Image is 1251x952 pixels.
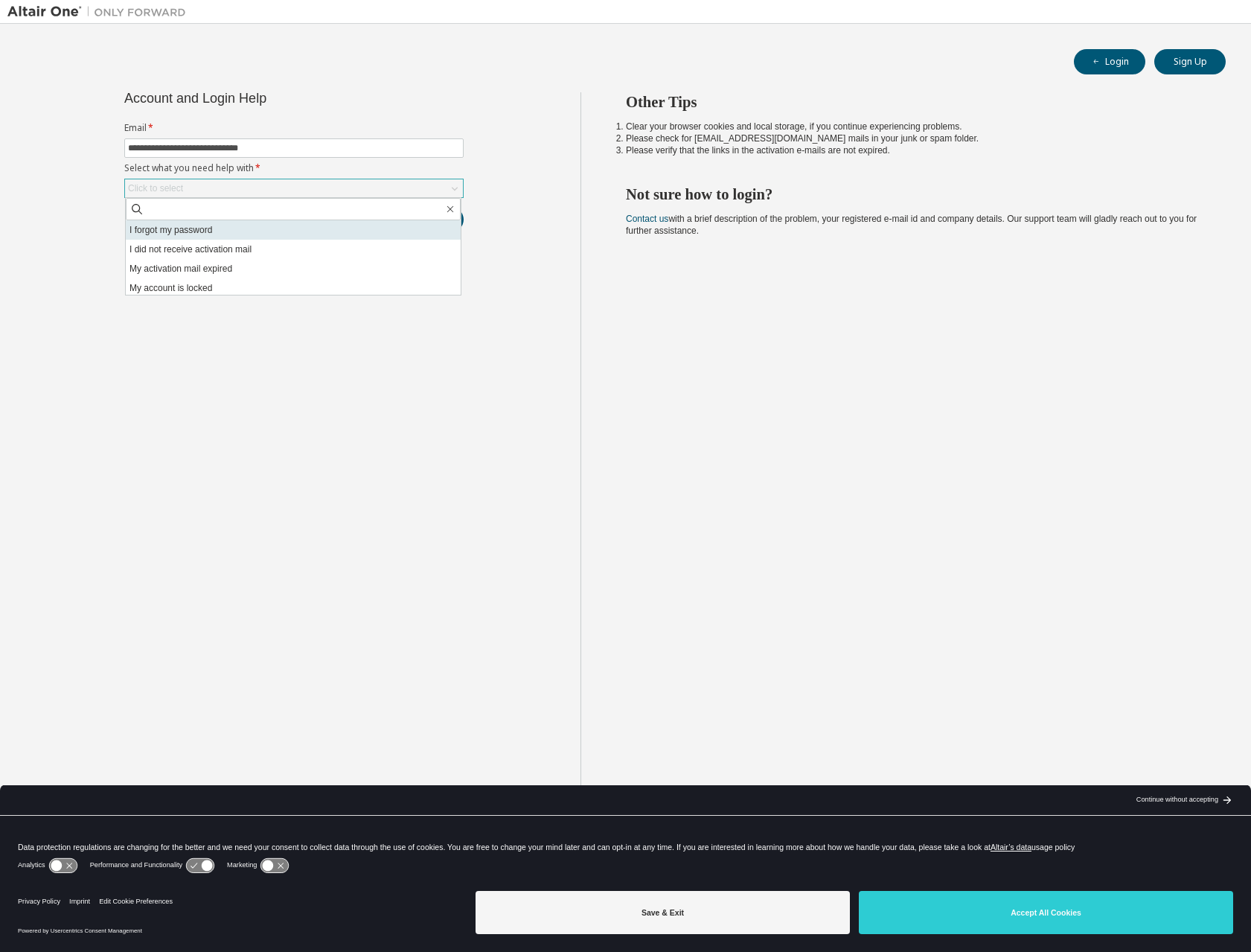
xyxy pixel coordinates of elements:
[124,162,464,174] label: Select what you need help with
[626,121,1199,132] li: Clear your browser cookies and local storage, if you continue experiencing problems.
[124,122,464,134] label: Email
[125,179,463,197] div: Click to select
[626,132,1199,144] li: Please check for [EMAIL_ADDRESS][DOMAIN_NAME] mails in your junk or spam folder.
[1154,49,1226,74] button: Sign Up
[626,214,668,224] a: Contact us
[126,220,461,240] li: I forgot my password
[626,214,1197,236] span: with a brief description of the problem, your registered e-mail id and company details. Our suppo...
[626,185,1199,204] h2: Not sure how to login?
[1074,49,1145,74] button: Login
[626,92,1199,112] h2: Other Tips
[124,92,396,104] div: Account and Login Help
[128,182,183,194] div: Click to select
[626,144,1199,156] li: Please verify that the links in the activation e-mails are not expired.
[7,4,193,19] img: Altair One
